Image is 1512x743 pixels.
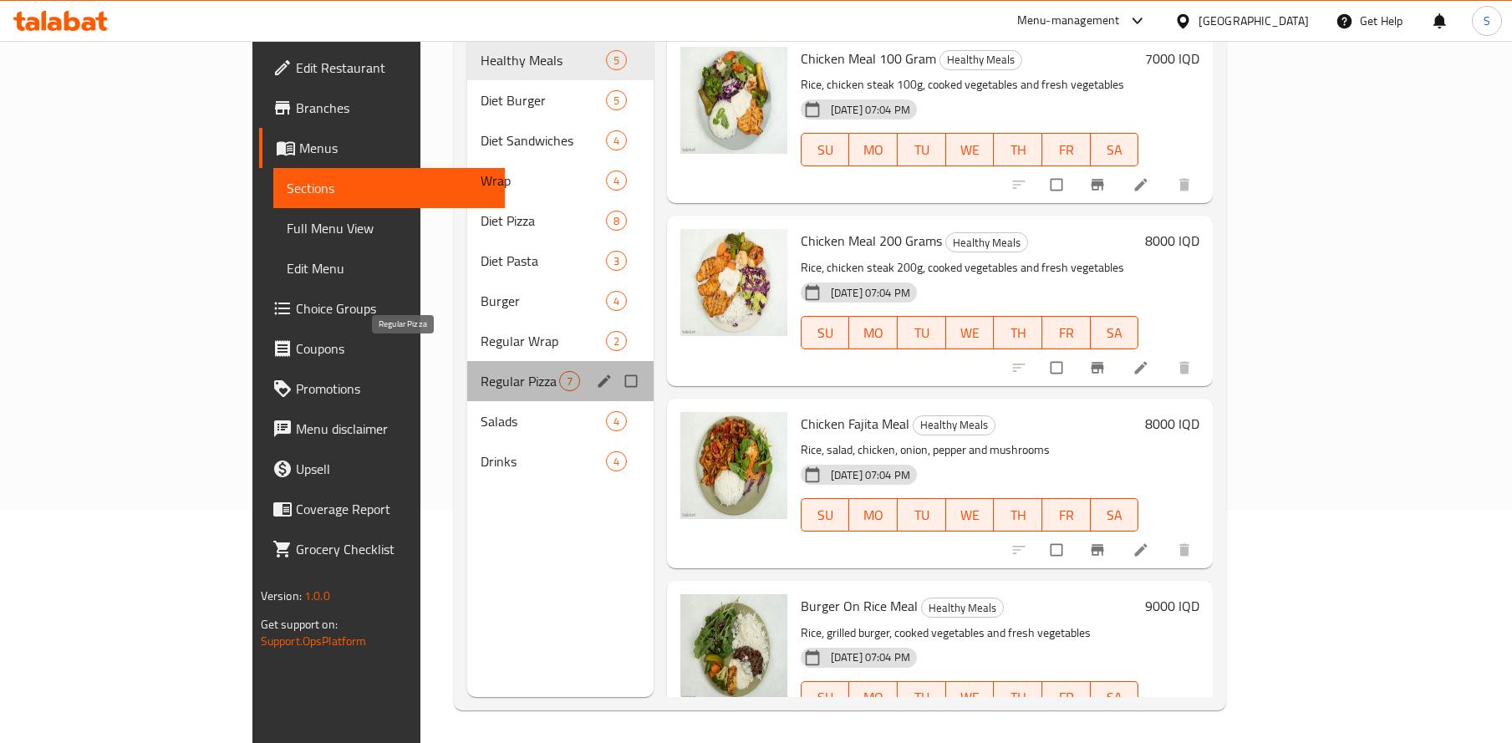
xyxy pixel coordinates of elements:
span: Sections [287,178,491,198]
span: Wrap [481,170,606,191]
span: TU [904,321,939,345]
span: Get support on: [261,613,338,635]
div: Healthy Meals [921,598,1004,618]
span: 7 [560,374,579,389]
button: TU [898,316,946,349]
span: 3 [607,253,626,269]
button: TU [898,133,946,166]
span: Select to update [1041,534,1076,566]
div: [GEOGRAPHIC_DATA] [1199,12,1309,30]
span: [DATE] 07:04 PM [824,467,917,483]
span: SA [1097,685,1133,710]
div: items [606,90,627,110]
span: FR [1049,321,1084,345]
button: SA [1091,316,1139,349]
span: Drinks [481,451,606,471]
button: TH [994,681,1042,715]
span: Edit Menu [287,258,491,278]
button: FR [1042,681,1091,715]
a: Promotions [259,369,505,409]
span: Diet Pasta [481,251,606,271]
button: SU [801,681,850,715]
button: WE [946,681,995,715]
div: Regular Pizza7edit [467,361,654,401]
button: delete [1166,349,1206,386]
span: TH [1000,503,1036,527]
span: 4 [607,133,626,149]
div: Menu-management [1017,11,1120,31]
img: Chicken Fajita Meal [680,412,787,519]
button: SU [801,498,850,532]
div: items [606,130,627,150]
button: TU [898,681,946,715]
span: Edit Restaurant [296,58,491,78]
div: items [559,371,580,391]
div: Regular Wrap2 [467,321,654,361]
span: Regular Pizza [481,371,559,391]
button: TU [898,498,946,532]
span: Diet Sandwiches [481,130,606,150]
span: TH [1000,685,1036,710]
span: TU [904,685,939,710]
div: items [606,170,627,191]
button: Branch-specific-item [1079,349,1119,386]
p: Rice, grilled burger, cooked vegetables and fresh vegetables [801,623,1139,644]
div: Drinks4 [467,441,654,481]
a: Choice Groups [259,288,505,328]
span: Regular Wrap [481,331,606,351]
button: TH [994,498,1042,532]
span: Version: [261,585,302,607]
h6: 9000 IQD [1145,594,1199,618]
span: Grocery Checklist [296,539,491,559]
span: MO [856,503,891,527]
h6: 7000 IQD [1145,47,1199,70]
span: Menus [299,138,491,158]
div: Healthy Meals [945,232,1028,252]
span: TU [904,138,939,162]
span: FR [1049,503,1084,527]
span: Diet Pizza [481,211,606,231]
a: Coverage Report [259,489,505,529]
div: items [606,331,627,351]
span: FR [1049,685,1084,710]
div: Diet Pasta3 [467,241,654,281]
span: Salads [481,411,606,431]
span: WE [953,138,988,162]
button: Branch-specific-item [1079,532,1119,568]
a: Menu disclaimer [259,409,505,449]
span: Healthy Meals [940,50,1021,69]
span: TH [1000,321,1036,345]
button: SU [801,316,850,349]
span: FR [1049,138,1084,162]
span: Branches [296,98,491,118]
img: Chicken Meal 100 Gram [680,47,787,154]
button: FR [1042,133,1091,166]
a: Support.OpsPlatform [261,630,367,652]
span: SA [1097,138,1133,162]
div: Healthy Meals [913,415,995,435]
div: items [606,50,627,70]
button: TH [994,316,1042,349]
div: Salads4 [467,401,654,441]
p: Rice, chicken steak 200g, cooked vegetables and fresh vegetables [801,257,1139,278]
span: Diet Burger [481,90,606,110]
span: Burger On Rice Meal [801,593,918,618]
span: 5 [607,93,626,109]
div: items [606,251,627,271]
button: TH [994,133,1042,166]
a: Sections [273,168,505,208]
a: Full Menu View [273,208,505,248]
span: SU [808,503,843,527]
div: Healthy Meals5 [467,40,654,80]
span: 2 [607,333,626,349]
span: Healthy Meals [922,598,1003,618]
span: Choice Groups [296,298,491,318]
button: SA [1091,681,1139,715]
a: Edit Restaurant [259,48,505,88]
span: Healthy Meals [946,233,1027,252]
a: Branches [259,88,505,128]
div: Healthy Meals [939,50,1022,70]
